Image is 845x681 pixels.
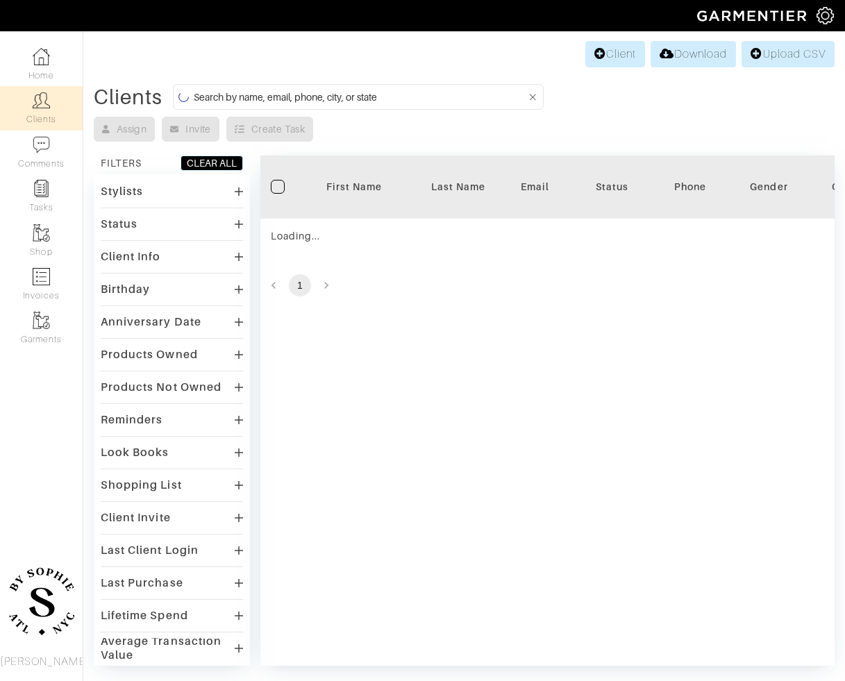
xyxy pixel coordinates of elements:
div: Last Purchase [101,576,183,590]
img: dashboard-icon-dbcd8f5a0b271acd01030246c82b418ddd0df26cd7fceb0bd07c9910d44c42f6.png [33,48,50,65]
div: CLEAR ALL [187,156,237,170]
th: Toggle SortBy [406,155,510,219]
nav: pagination navigation [260,274,835,296]
div: Products Owned [101,348,198,362]
img: clients-icon-6bae9207a08558b7cb47a8932f037763ab4055f8c8b6bfacd5dc20c3e0201464.png [33,92,50,109]
input: Search by name, email, phone, city, or state [194,88,527,106]
a: Client [585,41,645,67]
div: Loading... [271,229,549,243]
div: Products Not Owned [101,380,221,394]
a: Download [651,41,736,67]
img: garments-icon-b7da505a4dc4fd61783c78ac3ca0ef83fa9d6f193b1c9dc38574b1d14d53ca28.png [33,224,50,242]
div: Last Client Login [101,544,199,557]
img: garments-icon-b7da505a4dc4fd61783c78ac3ca0ef83fa9d6f193b1c9dc38574b1d14d53ca28.png [33,312,50,329]
div: Lifetime Spend [101,609,188,623]
div: Gender [728,180,811,194]
div: Client Invite [101,511,171,525]
div: Email [521,180,549,194]
div: Clients [94,90,162,104]
div: Reminders [101,413,162,427]
div: Client Info [101,250,161,264]
a: Upload CSV [742,41,835,67]
img: reminder-icon-8004d30b9f0a5d33ae49ab947aed9ed385cf756f9e5892f1edd6e32f2345188e.png [33,180,50,197]
div: First Name [312,180,396,194]
div: FILTERS [101,156,142,170]
div: Status [570,180,653,194]
div: Shopping List [101,478,182,492]
div: Average Transaction Value [101,634,235,662]
div: Phone [674,180,706,194]
div: Status [101,217,137,231]
div: Last Name [417,180,500,194]
th: Toggle SortBy [302,155,406,219]
img: gear-icon-white-bd11855cb880d31180b6d7d6211b90ccbf57a29d726f0c71d8c61bd08dd39cc2.png [817,7,834,24]
th: Toggle SortBy [717,155,821,219]
img: garmentier-logo-header-white-b43fb05a5012e4ada735d5af1a66efaba907eab6374d6393d1fbf88cb4ef424d.png [690,3,817,28]
img: orders-icon-0abe47150d42831381b5fb84f609e132dff9fe21cb692f30cb5eec754e2cba89.png [33,268,50,285]
div: Anniversary Date [101,315,201,329]
img: comment-icon-a0a6a9ef722e966f86d9cbdc48e553b5cf19dbc54f86b18d962a5391bc8f6eb6.png [33,136,50,153]
th: Toggle SortBy [560,155,664,219]
button: page 1 [289,274,311,296]
div: Look Books [101,446,169,460]
div: Birthday [101,283,150,296]
div: Stylists [101,185,143,199]
button: CLEAR ALL [181,155,243,171]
